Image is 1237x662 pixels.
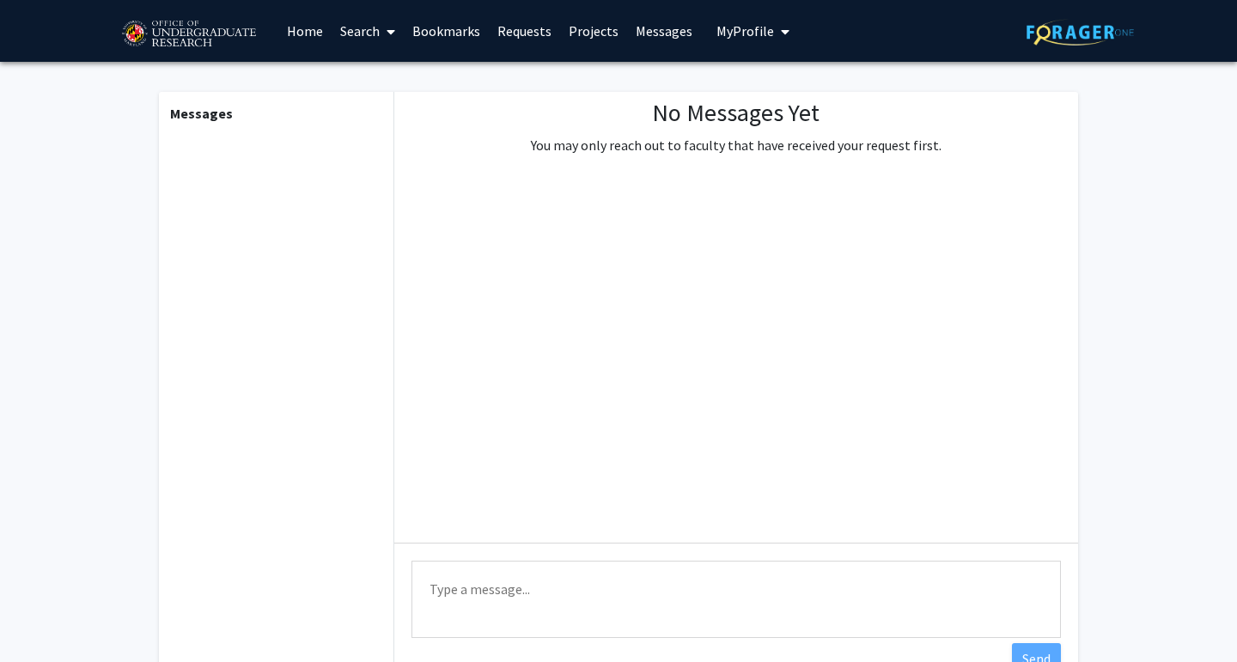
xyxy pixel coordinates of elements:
a: Bookmarks [404,1,489,61]
h1: No Messages Yet [531,99,941,128]
img: ForagerOne Logo [1027,19,1134,46]
textarea: Message [411,561,1061,638]
iframe: Chat [13,585,73,649]
a: Home [278,1,332,61]
img: University of Maryland Logo [116,13,261,56]
a: Requests [489,1,560,61]
b: Messages [170,105,233,122]
a: Messages [627,1,701,61]
span: My Profile [716,22,774,39]
a: Projects [560,1,627,61]
a: Search [332,1,404,61]
p: You may only reach out to faculty that have received your request first. [531,135,941,155]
